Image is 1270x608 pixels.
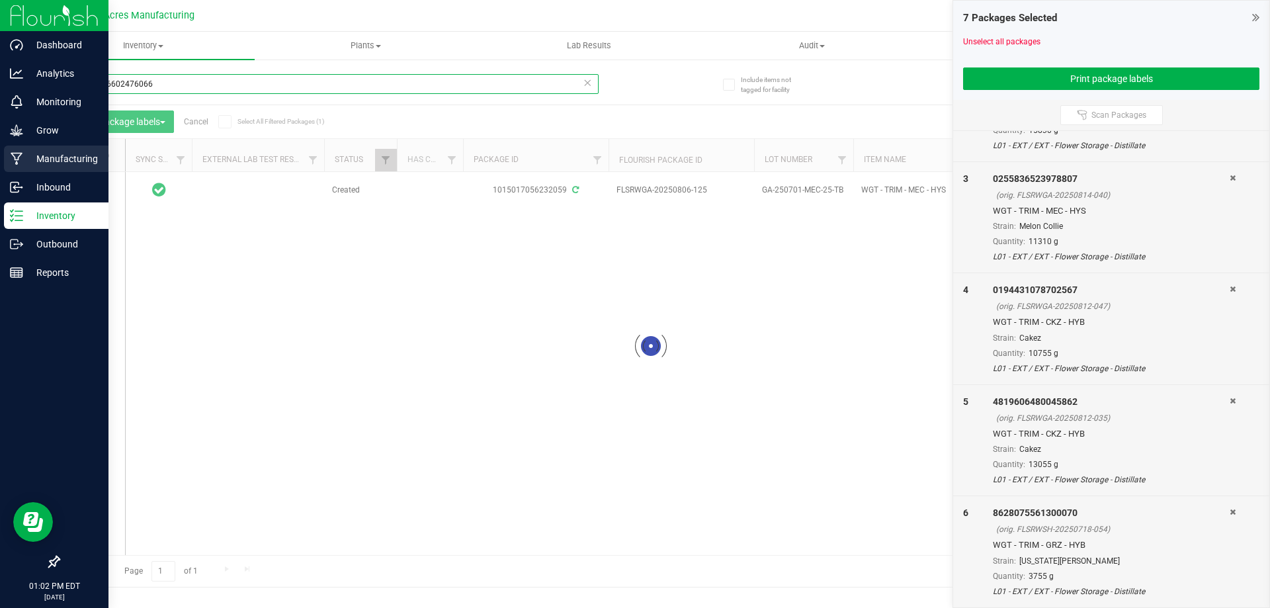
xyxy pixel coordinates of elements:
inline-svg: Dashboard [10,38,23,52]
div: WGT - TRIM - MEC - HYS [993,204,1230,218]
p: [DATE] [6,592,103,602]
inline-svg: Reports [10,266,23,279]
div: L01 - EXT / EXT - Flower Storage - Distillate [993,251,1230,263]
span: 6 [963,507,968,518]
div: WGT - TRIM - CKZ - HYB [993,316,1230,329]
span: Strain: [993,445,1016,454]
span: Lab Results [549,40,629,52]
div: L01 - EXT / EXT - Flower Storage - Distillate [993,474,1230,486]
div: 8628075561300070 [993,506,1230,520]
inline-svg: Monitoring [10,95,23,109]
a: Inventory Counts [923,32,1146,60]
p: Inbound [23,179,103,195]
span: 4 [963,284,968,295]
a: Audit [700,32,923,60]
input: Search Package ID, Item Name, SKU, Lot or Part Number... [58,74,599,94]
p: Grow [23,122,103,138]
span: Quantity: [993,126,1025,135]
inline-svg: Outbound [10,238,23,251]
div: L01 - EXT / EXT - Flower Storage - Distillate [993,586,1230,597]
inline-svg: Manufacturing [10,152,23,165]
button: Print package labels [963,67,1259,90]
span: Audit [701,40,923,52]
span: Strain: [993,222,1016,231]
button: Scan Packages [1060,105,1163,125]
span: 5 [963,396,968,407]
p: Monitoring [23,94,103,110]
div: 4819606480045862 [993,395,1230,409]
span: Strain: [993,333,1016,343]
span: Cakez [1019,445,1041,454]
div: WGT - TRIM - CKZ - HYB [993,427,1230,441]
iframe: Resource center [13,502,53,542]
span: Cakez [1019,333,1041,343]
span: Scan Packages [1091,110,1146,120]
inline-svg: Inventory [10,209,23,222]
a: Lab Results [478,32,700,60]
span: 11310 g [1029,237,1058,246]
span: Quantity: [993,460,1025,469]
div: WGT - TRIM - GRZ - HYB [993,539,1230,552]
span: 13055 g [1029,460,1058,469]
span: Strain: [993,556,1016,566]
p: 01:02 PM EDT [6,580,103,592]
div: 0255836523978807 [993,172,1230,186]
a: Plants [255,32,478,60]
a: Unselect all packages [963,37,1040,46]
p: Reports [23,265,103,281]
div: (orig. FLSRWGA-20250814-040) [996,189,1230,201]
span: Clear [583,74,592,91]
a: Inventory [32,32,255,60]
span: 3755 g [1029,572,1054,581]
span: Quantity: [993,349,1025,358]
span: 15830 g [1029,126,1058,135]
p: Inventory [23,208,103,224]
span: Quantity: [993,572,1025,581]
span: Melon Collie [1019,222,1063,231]
p: Analytics [23,65,103,81]
div: L01 - EXT / EXT - Flower Storage - Distillate [993,140,1230,152]
span: Inventory [32,40,255,52]
span: 3 [963,173,968,184]
span: Quantity: [993,237,1025,246]
span: 10755 g [1029,349,1058,358]
p: Outbound [23,236,103,252]
span: Green Acres Manufacturing [75,10,194,21]
span: Plants [255,40,477,52]
inline-svg: Inbound [10,181,23,194]
p: Dashboard [23,37,103,53]
inline-svg: Analytics [10,67,23,80]
div: 0194431078702567 [993,283,1230,297]
div: (orig. FLSRWGA-20250812-035) [996,412,1230,424]
span: [US_STATE][PERSON_NAME] [1019,556,1120,566]
div: (orig. FLSRWGA-20250812-047) [996,300,1230,312]
inline-svg: Grow [10,124,23,137]
div: L01 - EXT / EXT - Flower Storage - Distillate [993,363,1230,374]
div: (orig. FLSRWSH-20250718-054) [996,523,1230,535]
span: Include items not tagged for facility [741,75,807,95]
p: Manufacturing [23,151,103,167]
